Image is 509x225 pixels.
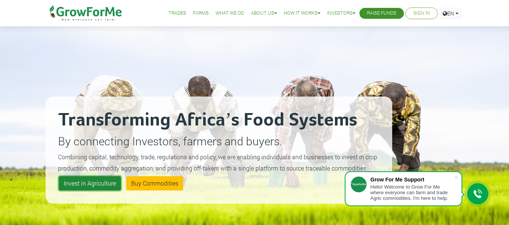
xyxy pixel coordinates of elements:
[168,9,186,17] a: Trades
[327,9,355,17] a: Investors
[370,184,454,201] div: Hello! Welcome to Grow For Me where everyone can farm and trade Agric commodities. I'm here to help.
[58,133,380,149] p: By connecting Investors, farmers and buyers.
[370,177,454,183] div: Grow For Me Support
[439,8,462,19] a: EN
[126,176,183,190] a: Buy Commodities
[251,9,277,17] a: About Us
[58,153,377,172] small: Combining capital, technology, trade, regulations and policy, we are enabling individuals and bus...
[58,109,380,131] h2: Transforming Africa’s Food Systems
[193,9,209,17] a: Farms
[284,9,320,17] a: How it Works
[367,9,396,17] a: Raise Funds
[413,9,430,17] a: Sign In
[59,176,121,190] a: Invest in Agriculture
[216,9,244,17] a: What We Do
